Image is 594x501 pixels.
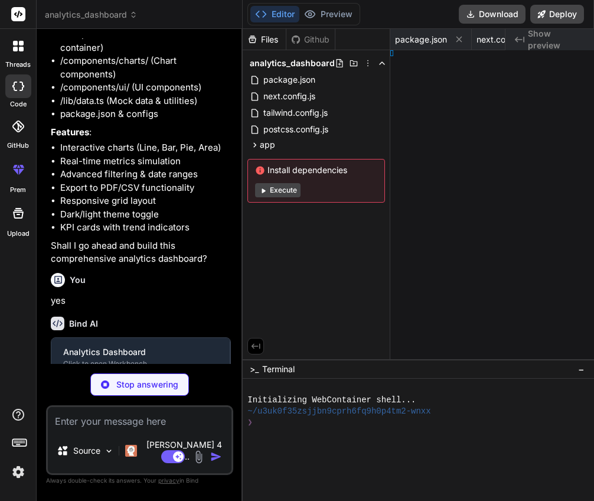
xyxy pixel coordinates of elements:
button: Analytics DashboardClick to open Workbench [51,338,230,377]
img: Claude 4 Sonnet [125,445,137,457]
div: Click to open Workbench [63,359,218,369]
span: tailwind.config.js [262,106,329,120]
span: privacy [158,477,179,484]
span: Show preview [528,28,585,51]
span: package.json [262,73,316,87]
label: threads [5,60,31,70]
li: /components/ui/ (UI components) [60,81,231,95]
span: postcss.config.js [262,122,329,136]
label: prem [10,185,26,195]
img: attachment [192,450,205,464]
span: analytics_dashboard [250,57,335,69]
p: Always double-check its answers. Your in Bind [46,475,233,486]
button: − [576,360,587,379]
li: package.json & configs [60,108,231,121]
button: Download [459,5,526,24]
span: next.config.js [476,34,528,45]
button: Deploy [530,5,584,24]
div: Files [243,34,286,45]
li: Dark/light theme toggle [60,208,231,222]
img: settings [8,462,28,482]
p: Stop answering [116,379,178,391]
li: KPI cards with trend indicators [60,221,231,235]
label: GitHub [7,141,29,151]
li: /lib/data.ts (Mock data & utilities) [60,95,231,108]
p: : [51,126,231,139]
div: Github [286,34,335,45]
img: icon [210,451,222,463]
img: Pick Models [104,446,114,456]
div: Analytics Dashboard [63,346,218,358]
li: /components/Dashboard.tsx (Dashboard container) [60,28,231,54]
span: − [578,363,585,375]
li: Responsive grid layout [60,194,231,208]
p: yes [51,294,231,308]
h6: You [70,274,86,286]
button: Preview [299,6,357,22]
p: [PERSON_NAME] 4 S.. [142,439,227,463]
li: Advanced filtering & date ranges [60,168,231,181]
h6: Bind AI [69,318,98,330]
span: Install dependencies [255,164,377,176]
label: code [10,99,27,109]
span: ~/u3uk0f35zsjjbn9cprh6fq9h0p4tm2-wnxx [247,406,430,417]
span: Initializing WebContainer shell... [247,395,416,406]
span: app [260,139,275,151]
button: Execute [255,183,301,197]
span: ❯ [247,417,252,428]
p: Source [73,445,100,457]
p: Shall I go ahead and build this comprehensive analytics dashboard? [51,239,231,266]
span: >_ [250,363,259,375]
li: Export to PDF/CSV functionality [60,181,231,195]
button: Editor [250,6,299,22]
strong: Features [51,126,89,138]
li: /components/charts/ (Chart components) [60,54,231,81]
li: Real-time metrics simulation [60,155,231,168]
label: Upload [7,229,30,239]
span: next.config.js [262,89,316,103]
li: Interactive charts (Line, Bar, Pie, Area) [60,141,231,155]
span: Terminal [262,363,295,375]
span: package.json [395,34,447,45]
span: analytics_dashboard [45,9,138,21]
